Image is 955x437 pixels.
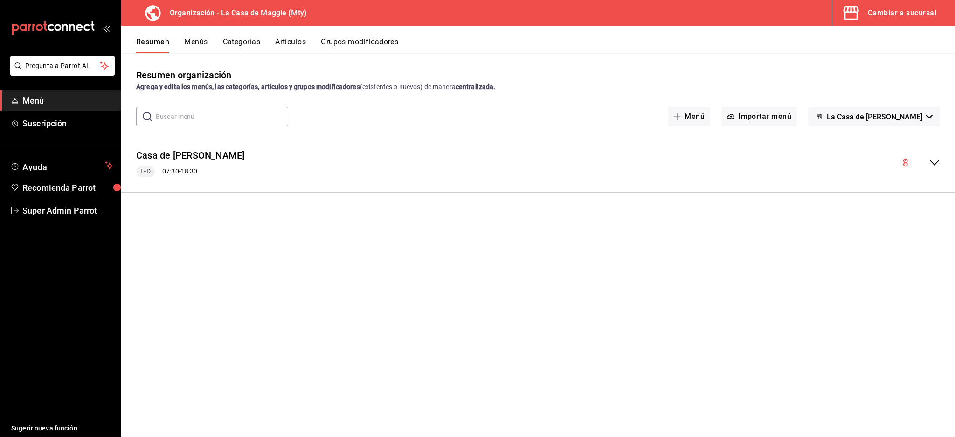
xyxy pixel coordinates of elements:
button: Importar menú [721,107,797,126]
span: Menú [22,94,113,107]
span: Recomienda Parrot [22,181,113,194]
span: Super Admin Parrot [22,204,113,217]
div: (existentes o nuevos) de manera [136,82,940,92]
button: Resumen [136,37,169,53]
span: Ayuda [22,160,101,171]
button: Menú [668,107,710,126]
span: Sugerir nueva función [11,423,113,433]
span: Suscripción [22,117,113,130]
button: Artículos [275,37,306,53]
div: Resumen organización [136,68,232,82]
button: Pregunta a Parrot AI [10,56,115,76]
button: Menús [184,37,208,53]
a: Pregunta a Parrot AI [7,68,115,77]
button: Casa de [PERSON_NAME] [136,149,245,162]
strong: Agrega y edita los menús, las categorías, artículos y grupos modificadores [136,83,360,90]
span: L-D [137,166,154,176]
button: La Casa de [PERSON_NAME] [808,107,940,126]
button: open_drawer_menu [103,24,110,32]
button: Categorías [223,37,261,53]
span: Pregunta a Parrot AI [25,61,100,71]
strong: centralizada. [456,83,496,90]
button: Grupos modificadores [321,37,398,53]
div: Cambiar a sucursal [868,7,936,20]
h3: Organización - La Casa de Maggie (Mty) [162,7,307,19]
input: Buscar menú [156,107,288,126]
div: navigation tabs [136,37,955,53]
span: La Casa de [PERSON_NAME] [827,112,922,121]
div: 07:30 - 18:30 [136,166,245,177]
div: collapse-menu-row [121,141,955,185]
